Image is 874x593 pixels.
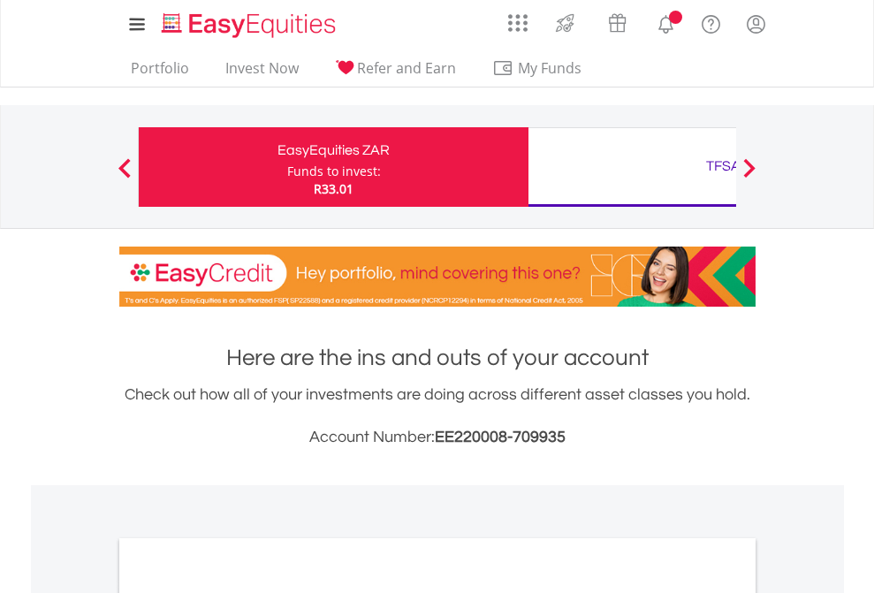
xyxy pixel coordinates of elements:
a: Home page [155,4,343,40]
img: thrive-v2.svg [551,9,580,37]
button: Next [732,167,767,185]
div: Funds to invest: [287,163,381,180]
a: FAQ's and Support [688,4,733,40]
img: EasyCredit Promotion Banner [119,247,756,307]
a: Vouchers [591,4,643,37]
a: Invest Now [218,59,306,87]
span: My Funds [492,57,608,80]
h1: Here are the ins and outs of your account [119,342,756,374]
div: EasyEquities ZAR [149,138,518,163]
a: AppsGrid [497,4,539,33]
a: Portfolio [124,59,196,87]
span: Refer and Earn [357,58,456,78]
img: vouchers-v2.svg [603,9,632,37]
img: EasyEquities_Logo.png [158,11,343,40]
a: Refer and Earn [328,59,463,87]
a: Notifications [643,4,688,40]
h3: Account Number: [119,425,756,450]
a: My Profile [733,4,779,43]
span: R33.01 [314,180,353,197]
button: Previous [107,167,142,185]
img: grid-menu-icon.svg [508,13,528,33]
span: EE220008-709935 [435,429,566,445]
div: Check out how all of your investments are doing across different asset classes you hold. [119,383,756,450]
